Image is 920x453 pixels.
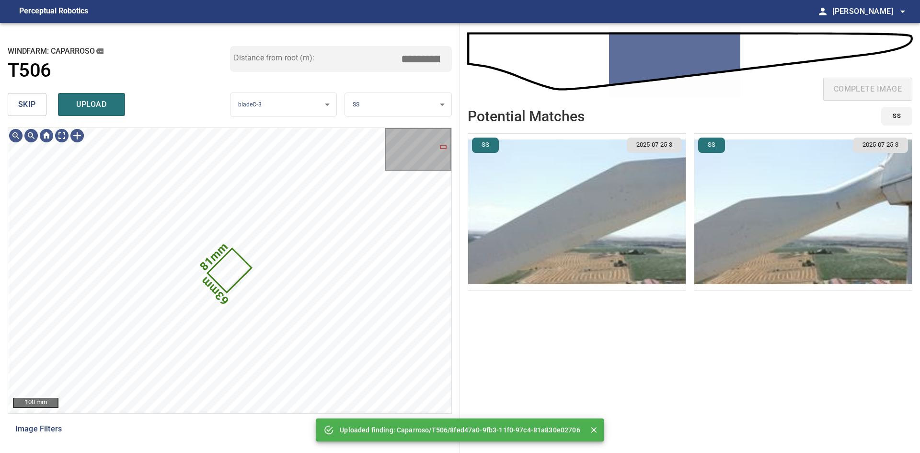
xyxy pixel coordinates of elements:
[857,140,904,150] span: 2025-07-25-3
[828,2,908,21] button: [PERSON_NAME]
[19,4,88,19] figcaption: Perceptual Robotics
[54,128,69,143] img: Toggle full page
[23,128,39,143] img: Zoom out
[345,93,451,117] div: SS
[588,424,600,436] button: Close
[198,274,231,307] text: 63mm
[702,140,721,150] span: SS
[897,6,908,17] span: arrow_drop_down
[8,93,46,116] button: skip
[397,426,580,434] a: Caparroso/T506/8fed47a0-9fb3-11f0-97c4-81a830e02706
[893,111,901,122] span: SS
[468,134,686,290] img: Caparroso/T506/2025-07-25-3/2025-07-25-1/inspectionData/image18wp22.jpg
[631,140,678,150] span: 2025-07-25-3
[8,59,230,82] a: T506
[69,128,85,143] img: Toggle selection
[832,5,908,18] span: [PERSON_NAME]
[472,138,499,153] button: SS
[58,93,125,116] button: upload
[881,107,912,126] button: SS
[234,54,314,62] label: Distance from root (m):
[18,98,36,111] span: skip
[8,59,51,82] h1: T506
[15,423,433,435] span: Image Filters
[230,93,337,117] div: bladeC-3
[197,240,230,273] text: 81mm
[238,101,262,108] span: bladeC-3
[94,46,105,57] button: copy message details
[69,98,115,111] span: upload
[340,425,580,435] p: Uploaded finding:
[476,140,495,150] span: SS
[875,107,912,126] div: id
[817,6,828,17] span: person
[39,128,54,143] img: Go home
[8,418,452,441] div: Image Filters
[468,108,585,124] h2: Potential Matches
[694,134,912,290] img: Caparroso/T506/2025-07-25-3/2025-07-25-1/inspectionData/image17wp21.jpg
[353,101,359,108] span: SS
[698,138,725,153] button: SS
[8,128,23,143] img: Zoom in
[8,46,230,57] h2: windfarm: Caparroso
